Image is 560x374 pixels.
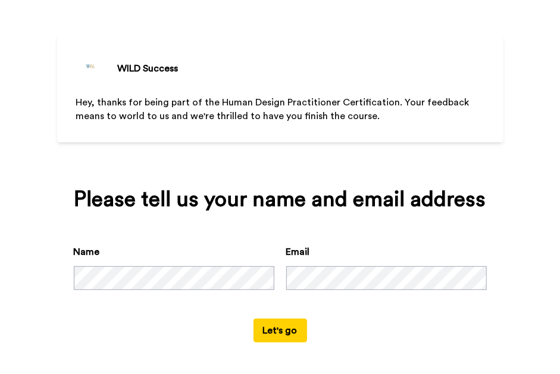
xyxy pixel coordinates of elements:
[74,245,100,259] label: Name
[76,98,472,121] span: Hey, thanks for being part of the Human Design Practitioner Certification. Your feedback means to...
[286,245,310,259] label: Email
[254,319,307,342] button: Let's go
[118,61,179,76] div: WILD Success
[74,188,487,211] div: Please tell us your name and email address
